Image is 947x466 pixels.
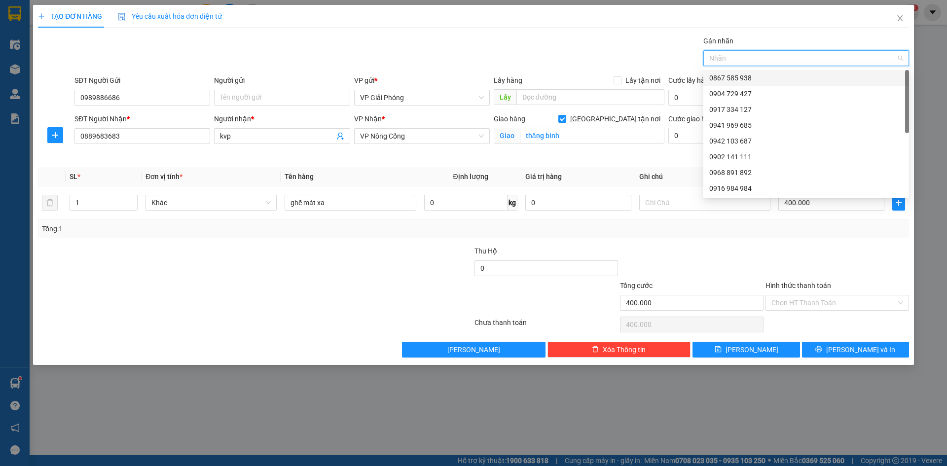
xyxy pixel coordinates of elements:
[525,173,562,180] span: Giá trị hàng
[826,344,895,355] span: [PERSON_NAME] và In
[668,76,713,84] label: Cước lấy hàng
[354,115,382,123] span: VP Nhận
[703,180,909,196] div: 0916 984 984
[48,131,63,139] span: plus
[473,317,619,334] div: Chưa thanh toán
[402,342,546,358] button: [PERSON_NAME]
[70,173,77,180] span: SL
[525,195,631,211] input: 0
[709,104,903,115] div: 0917 334 127
[886,5,914,33] button: Close
[118,13,126,21] img: icon
[38,12,102,20] span: TẠO ĐƠN HÀNG
[709,88,903,99] div: 0904 729 427
[214,113,350,124] div: Người nhận
[285,195,416,211] input: VD: Bàn, Ghế
[715,346,722,354] span: save
[151,195,271,210] span: Khác
[508,195,517,211] span: kg
[74,75,210,86] div: SĐT Người Gửi
[815,346,822,354] span: printer
[603,344,646,355] span: Xóa Thông tin
[893,199,905,207] span: plus
[592,346,599,354] span: delete
[447,344,500,355] span: [PERSON_NAME]
[668,128,750,143] input: Cước giao hàng
[668,115,717,123] label: Cước giao hàng
[360,129,484,143] span: VP Nông Cống
[703,165,909,180] div: 0968 891 892
[635,167,774,186] th: Ghi chú
[516,89,664,105] input: Dọc đường
[692,342,800,358] button: save[PERSON_NAME]
[494,89,516,105] span: Lấy
[285,173,314,180] span: Tên hàng
[709,183,903,194] div: 0916 984 984
[336,132,344,140] span: user-add
[765,282,831,289] label: Hình thức thanh toán
[802,342,909,358] button: printer[PERSON_NAME] và In
[547,342,691,358] button: deleteXóa Thông tin
[214,75,350,86] div: Người gửi
[703,70,909,86] div: 0867 585 938
[494,76,522,84] span: Lấy hàng
[360,90,484,105] span: VP Giải Phóng
[709,120,903,131] div: 0941 969 685
[38,13,45,20] span: plus
[42,195,58,211] button: delete
[354,75,490,86] div: VP gửi
[726,344,778,355] span: [PERSON_NAME]
[703,86,909,102] div: 0904 729 427
[892,195,905,211] button: plus
[703,37,733,45] label: Gán nhãn
[494,128,520,143] span: Giao
[709,167,903,178] div: 0968 891 892
[703,149,909,165] div: 0902 141 111
[668,90,769,106] input: Cước lấy hàng
[639,195,770,211] input: Ghi Chú
[74,113,210,124] div: SĐT Người Nhận
[47,127,63,143] button: plus
[474,247,497,255] span: Thu Hộ
[709,136,903,146] div: 0942 103 687
[709,72,903,83] div: 0867 585 938
[42,223,365,234] div: Tổng: 1
[566,113,664,124] span: [GEOGRAPHIC_DATA] tận nơi
[118,12,222,20] span: Yêu cầu xuất hóa đơn điện tử
[621,75,664,86] span: Lấy tận nơi
[703,102,909,117] div: 0917 334 127
[703,117,909,133] div: 0941 969 685
[620,282,653,289] span: Tổng cước
[520,128,664,143] input: Giao tận nơi
[146,173,182,180] span: Đơn vị tính
[709,151,903,162] div: 0902 141 111
[896,14,904,22] span: close
[453,173,488,180] span: Định lượng
[494,115,525,123] span: Giao hàng
[703,133,909,149] div: 0942 103 687
[709,52,711,64] input: Gán nhãn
